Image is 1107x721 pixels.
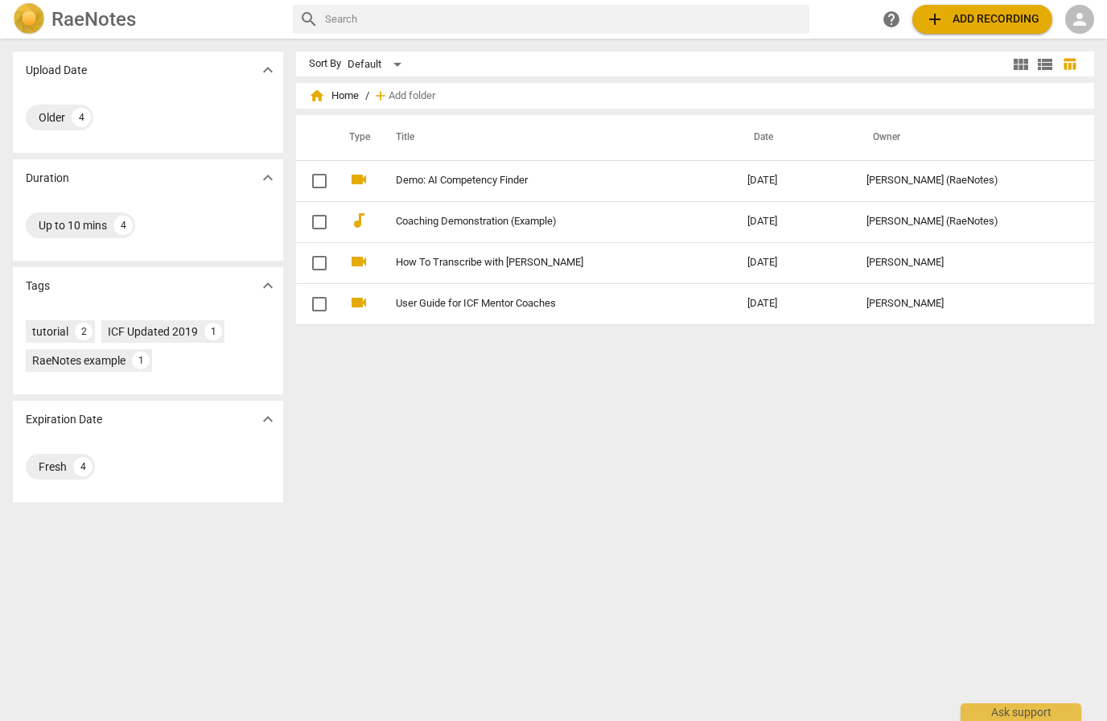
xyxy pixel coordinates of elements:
[336,115,377,160] th: Type
[256,274,280,298] button: Show more
[258,410,278,429] span: expand_more
[256,166,280,190] button: Show more
[349,252,368,271] span: videocam
[32,352,126,369] div: RaeNotes example
[372,88,389,104] span: add
[108,323,198,340] div: ICF Updated 2019
[925,10,944,29] span: add
[39,109,65,126] div: Older
[396,216,689,228] a: Coaching Demonstration (Example)
[377,115,735,160] th: Title
[73,457,93,476] div: 4
[113,216,133,235] div: 4
[258,168,278,187] span: expand_more
[396,175,689,187] a: Demo: AI Competency Finder
[735,115,854,160] th: Date
[866,298,1065,310] div: [PERSON_NAME]
[396,298,689,310] a: User Guide for ICF Mentor Coaches
[877,5,906,34] a: Help
[51,8,136,31] h2: RaeNotes
[258,60,278,80] span: expand_more
[735,160,854,201] td: [DATE]
[1009,52,1033,76] button: Tile view
[1033,52,1057,76] button: List view
[26,411,102,428] p: Expiration Date
[349,211,368,230] span: audiotrack
[925,10,1039,29] span: Add recording
[882,10,901,29] span: help
[349,293,368,312] span: videocam
[866,216,1065,228] div: [PERSON_NAME] (RaeNotes)
[1035,55,1055,74] span: view_list
[735,283,854,324] td: [DATE]
[1011,55,1031,74] span: view_module
[348,51,407,77] div: Default
[258,276,278,295] span: expand_more
[349,170,368,189] span: videocam
[32,323,68,340] div: tutorial
[854,115,1078,160] th: Owner
[13,3,280,35] a: LogoRaeNotes
[75,323,93,340] div: 2
[396,257,689,269] a: How To Transcribe with [PERSON_NAME]
[866,175,1065,187] div: [PERSON_NAME] (RaeNotes)
[1062,56,1077,72] span: table_chart
[325,6,803,32] input: Search
[26,278,50,295] p: Tags
[309,88,359,104] span: Home
[26,62,87,79] p: Upload Date
[912,5,1052,34] button: Upload
[389,90,435,102] span: Add folder
[735,242,854,283] td: [DATE]
[13,3,45,35] img: Logo
[39,459,67,475] div: Fresh
[365,90,369,102] span: /
[132,352,150,369] div: 1
[735,201,854,242] td: [DATE]
[299,10,319,29] span: search
[309,88,325,104] span: home
[39,217,107,233] div: Up to 10 mins
[256,58,280,82] button: Show more
[26,170,69,187] p: Duration
[1070,10,1089,29] span: person
[961,703,1081,721] div: Ask support
[256,407,280,431] button: Show more
[204,323,222,340] div: 1
[309,58,341,70] div: Sort By
[72,108,91,127] div: 4
[866,257,1065,269] div: [PERSON_NAME]
[1057,52,1081,76] button: Table view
